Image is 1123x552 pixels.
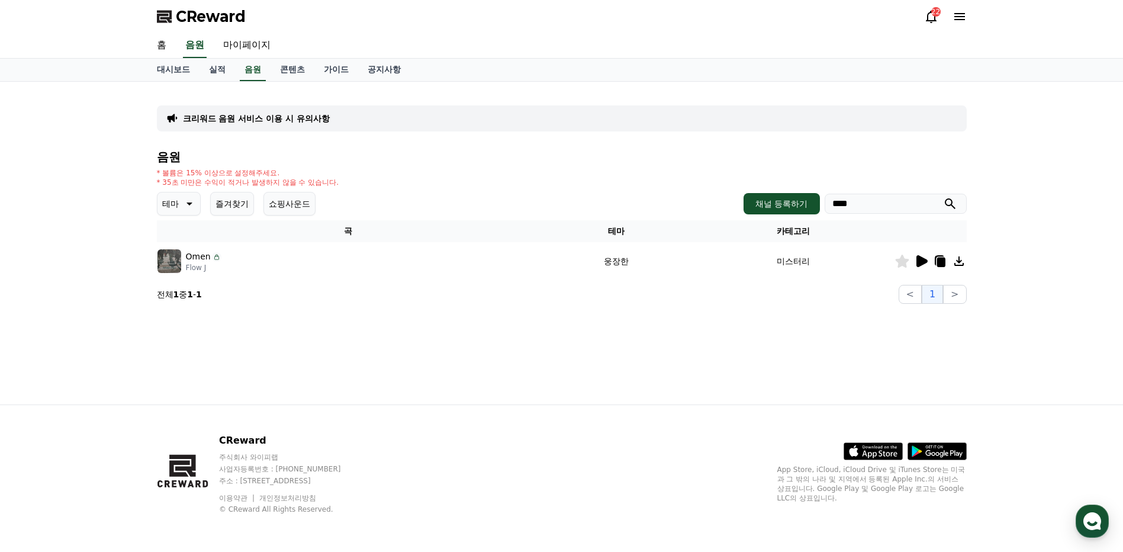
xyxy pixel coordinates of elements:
strong: 1 [187,290,193,299]
a: 개인정보처리방침 [259,494,316,502]
p: 주식회사 와이피랩 [219,452,363,462]
strong: 1 [173,290,179,299]
p: 전체 중 - [157,288,202,300]
p: © CReward All Rights Reserved. [219,505,363,514]
button: 테마 [157,192,201,216]
a: 가이드 [314,59,358,81]
p: 사업자등록번호 : [PHONE_NUMBER] [219,464,363,474]
p: Flow J [186,263,221,272]
button: 채널 등록하기 [744,193,819,214]
p: App Store, iCloud, iCloud Drive 및 iTunes Store는 미국과 그 밖의 나라 및 지역에서 등록된 Apple Inc.의 서비스 상표입니다. Goo... [777,465,967,503]
div: 22 [931,7,941,17]
th: 테마 [539,220,692,242]
a: 크리워드 음원 서비스 이용 시 유의사항 [183,113,330,124]
a: 이용약관 [219,494,256,502]
a: 홈 [147,33,176,58]
td: 미스터리 [693,242,894,280]
p: 테마 [162,195,179,212]
a: 음원 [183,33,207,58]
a: CReward [157,7,246,26]
th: 카테고리 [693,220,894,242]
a: 22 [924,9,938,24]
button: 1 [922,285,943,304]
p: Omen [186,251,211,263]
a: 마이페이지 [214,33,280,58]
p: * 볼륨은 15% 이상으로 설정해주세요. [157,168,339,178]
a: 공지사항 [358,59,410,81]
a: 실적 [199,59,235,81]
p: CReward [219,434,363,448]
button: < [899,285,922,304]
button: 쇼핑사운드 [263,192,316,216]
p: 주소 : [STREET_ADDRESS] [219,476,363,486]
th: 곡 [157,220,540,242]
span: CReward [176,7,246,26]
p: * 35초 미만은 수익이 적거나 발생하지 않을 수 있습니다. [157,178,339,187]
button: 즐겨찾기 [210,192,254,216]
a: 음원 [240,59,266,81]
img: music [157,249,181,273]
a: 콘텐츠 [271,59,314,81]
td: 웅장한 [539,242,692,280]
button: > [943,285,966,304]
a: 대시보드 [147,59,199,81]
h4: 음원 [157,150,967,163]
strong: 1 [196,290,202,299]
